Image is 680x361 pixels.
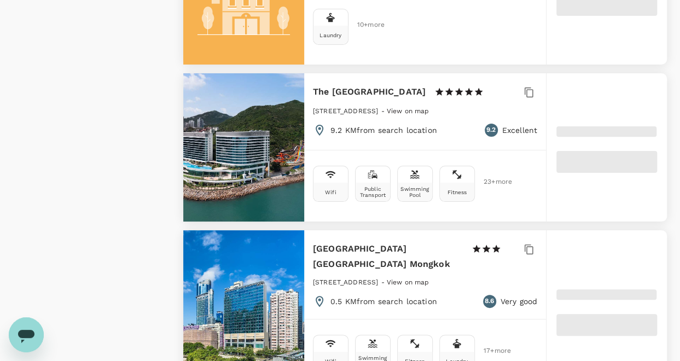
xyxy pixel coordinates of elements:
span: [STREET_ADDRESS] [313,278,378,286]
div: Public Transport [358,186,388,198]
div: Laundry [319,32,341,38]
a: View on map [387,277,429,286]
p: Very good [501,296,537,307]
span: - [381,278,386,286]
span: [STREET_ADDRESS] [313,107,378,115]
a: View on map [387,106,429,115]
span: 10 + more [357,21,374,28]
p: 0.5 KM from search location [330,296,437,307]
span: 8.6 [485,296,494,307]
iframe: Button to launch messaging window [9,317,44,352]
div: Fitness [447,189,467,195]
span: 17 + more [484,347,500,354]
p: 9.2 KM from search location [330,125,437,136]
span: 23 + more [484,178,500,185]
h6: The [GEOGRAPHIC_DATA] [313,84,426,100]
div: Swimming Pool [400,186,430,198]
p: Excellent [502,125,537,136]
div: Wifi [325,189,336,195]
span: View on map [387,278,429,286]
span: View on map [387,107,429,115]
span: 9.2 [486,125,496,136]
span: - [381,107,386,115]
h6: [GEOGRAPHIC_DATA] [GEOGRAPHIC_DATA] Mongkok [313,241,463,272]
